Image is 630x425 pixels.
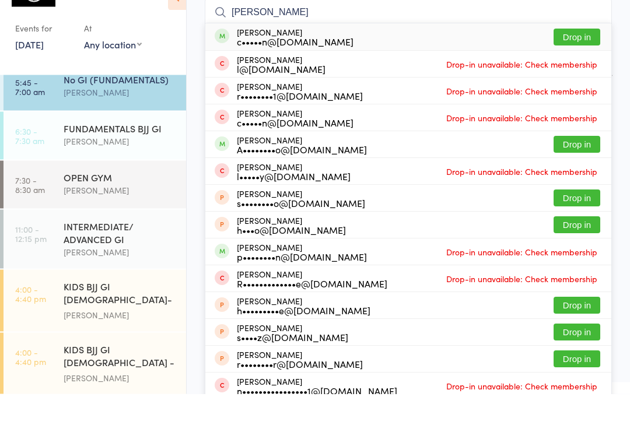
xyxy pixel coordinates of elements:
[15,50,72,69] div: Events for
[237,220,365,239] div: [PERSON_NAME]
[64,104,176,117] div: No GI (FUNDAMENTALS)
[237,194,351,212] div: [PERSON_NAME]
[237,301,387,319] div: [PERSON_NAME]
[84,50,142,69] div: At
[12,9,55,38] img: Lemos Brazilian Jiu-Jitsu
[64,374,176,402] div: KIDS BJJ GI [DEMOGRAPHIC_DATA] - Level 1
[205,2,612,14] span: Brazilian Jiu-Jitsu Adults
[15,69,44,82] a: [DATE]
[554,355,600,372] button: Drop in
[237,113,363,132] div: [PERSON_NAME]
[64,166,176,179] div: [PERSON_NAME]
[443,275,600,292] span: Drop-in unavailable: Check membership
[64,276,176,290] div: [PERSON_NAME]
[554,328,600,345] button: Drop in
[443,141,600,158] span: Drop-in unavailable: Check membership
[3,241,186,300] a: 11:00 -12:15 pmINTERMEDIATE/ ADVANCED GI[PERSON_NAME]
[237,122,363,132] div: r••••••••1@[DOMAIN_NAME]
[15,157,44,176] time: 6:30 - 7:30 am
[15,255,47,274] time: 11:00 - 12:15 pm
[237,274,367,293] div: [PERSON_NAME]
[554,60,600,77] button: Drop in
[237,176,367,185] div: A••••••••o@[DOMAIN_NAME]
[554,167,600,184] button: Drop in
[3,143,186,191] a: 6:30 -7:30 amFUNDAMENTALS BJJ GI[PERSON_NAME]
[237,247,346,266] div: [PERSON_NAME]
[237,391,363,400] div: r••••••••r@[DOMAIN_NAME]
[3,94,186,142] a: 5:45 -7:00 amNo GI (FUNDAMENTALS)[PERSON_NAME]
[237,337,370,346] div: h•••••••••e@[DOMAIN_NAME]
[64,215,176,228] div: [PERSON_NAME]
[443,114,600,131] span: Drop-in unavailable: Check membership
[15,206,45,225] time: 7:30 - 8:30 am
[237,257,346,266] div: h•••o@[DOMAIN_NAME]
[237,86,325,105] div: [PERSON_NAME]
[205,30,612,57] input: Search
[443,87,600,104] span: Drop-in unavailable: Check membership
[3,301,186,363] a: 4:00 -4:40 pmKIDS BJJ GI [DEMOGRAPHIC_DATA]- Level 2[PERSON_NAME]
[64,339,176,353] div: [PERSON_NAME]
[237,354,348,373] div: [PERSON_NAME]
[64,153,176,166] div: FUNDAMENTALS BJJ GI
[237,364,348,373] div: s••••z@[DOMAIN_NAME]
[15,108,45,127] time: 5:45 - 7:00 am
[237,68,353,78] div: c•••••n@[DOMAIN_NAME]
[3,192,186,240] a: 7:30 -8:30 amOPEN GYM[PERSON_NAME]
[64,251,176,276] div: INTERMEDIATE/ ADVANCED GI
[237,149,353,159] div: c•••••n@[DOMAIN_NAME]
[84,69,142,82] div: Any location
[237,230,365,239] div: s••••••••o@[DOMAIN_NAME]
[64,202,176,215] div: OPEN GYM
[15,315,46,334] time: 4:00 - 4:40 pm
[237,167,367,185] div: [PERSON_NAME]
[554,221,600,238] button: Drop in
[237,381,363,400] div: [PERSON_NAME]
[15,378,46,397] time: 4:00 - 4:40 pm
[237,328,370,346] div: [PERSON_NAME]
[443,194,600,212] span: Drop-in unavailable: Check membership
[237,140,353,159] div: [PERSON_NAME]
[554,382,600,399] button: Drop in
[443,301,600,319] span: Drop-in unavailable: Check membership
[237,283,367,293] div: p••••••••n@[DOMAIN_NAME]
[64,311,176,339] div: KIDS BJJ GI [DEMOGRAPHIC_DATA]- Level 2
[64,402,176,416] div: [PERSON_NAME]
[237,59,353,78] div: [PERSON_NAME]
[554,248,600,265] button: Drop in
[64,117,176,130] div: [PERSON_NAME]
[237,203,351,212] div: l•••••y@[DOMAIN_NAME]
[237,310,387,319] div: R•••••••••••••e@[DOMAIN_NAME]
[237,96,325,105] div: l@[DOMAIN_NAME]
